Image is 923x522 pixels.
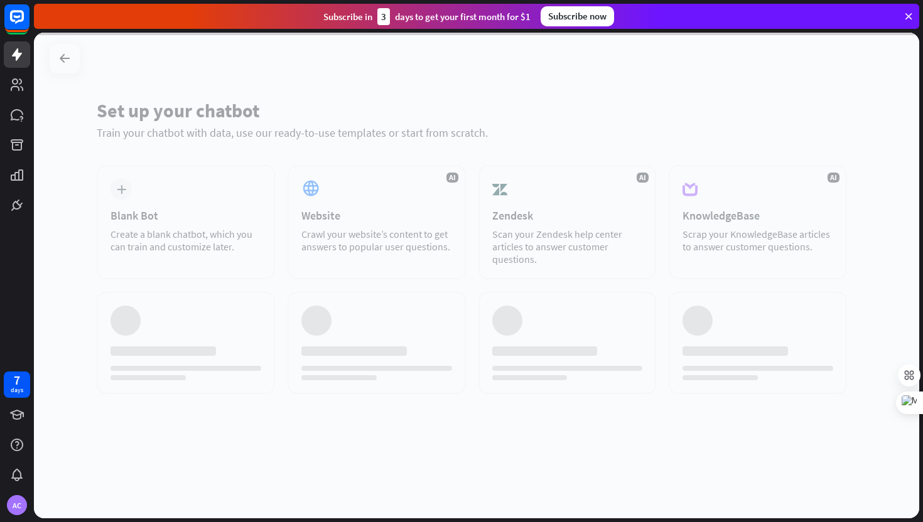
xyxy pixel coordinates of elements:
[14,375,20,386] div: 7
[7,495,27,515] div: AC
[323,8,531,25] div: Subscribe in days to get your first month for $1
[377,8,390,25] div: 3
[11,386,23,395] div: days
[4,371,30,398] a: 7 days
[541,6,614,26] div: Subscribe now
